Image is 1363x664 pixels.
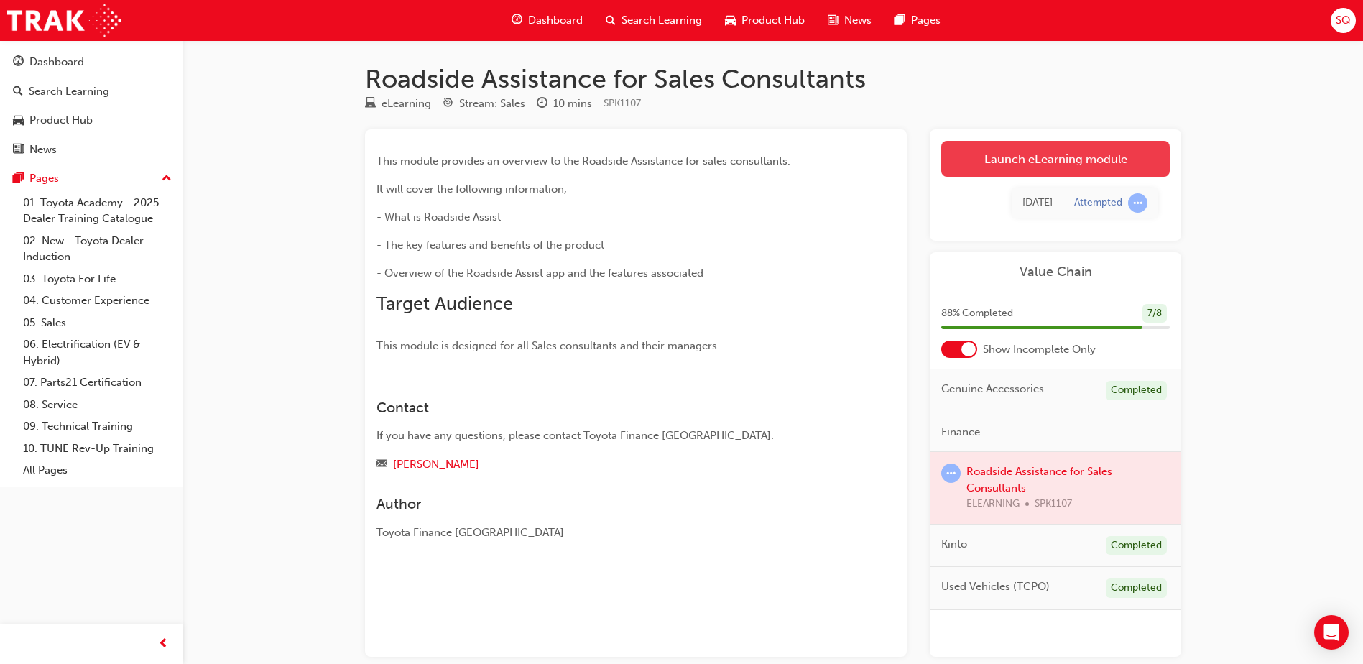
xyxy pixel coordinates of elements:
[29,83,109,100] div: Search Learning
[376,267,703,280] span: - Overview of the Roadside Assist app and the features associated
[376,525,844,541] div: Toyota Finance [GEOGRAPHIC_DATA]
[393,458,479,471] a: [PERSON_NAME]
[365,63,1181,95] h1: Roadside Assistance for Sales Consultants
[29,54,84,70] div: Dashboard
[13,114,24,127] span: car-icon
[17,290,177,312] a: 04. Customer Experience
[443,98,453,111] span: target-icon
[158,635,169,653] span: prev-icon
[376,458,387,471] span: email-icon
[17,372,177,394] a: 07. Parts21 Certification
[13,172,24,185] span: pages-icon
[13,86,23,98] span: search-icon
[376,155,790,167] span: This module provides an overview to the Roadside Assistance for sales consultants.
[941,536,967,553] span: Kinto
[6,78,177,105] a: Search Learning
[1128,193,1147,213] span: learningRecordVerb_ATTEMPT-icon
[17,230,177,268] a: 02. New - Toyota Dealer Induction
[376,428,844,444] div: If you have any questions, please contact Toyota Finance [GEOGRAPHIC_DATA].
[17,394,177,416] a: 08. Service
[17,438,177,460] a: 10. TUNE Rev-Up Training
[941,141,1170,177] a: Launch eLearning module
[459,96,525,112] div: Stream: Sales
[512,11,522,29] span: guage-icon
[1074,196,1122,210] div: Attempted
[13,144,24,157] span: news-icon
[376,183,567,195] span: It will cover the following information,
[365,98,376,111] span: learningResourceType_ELEARNING-icon
[7,4,121,37] img: Trak
[941,264,1170,280] a: Value Chain
[6,107,177,134] a: Product Hub
[365,95,431,113] div: Type
[376,400,844,416] h3: Contact
[376,292,513,315] span: Target Audience
[6,165,177,192] button: Pages
[941,381,1044,397] span: Genuine Accessories
[29,170,59,187] div: Pages
[594,6,713,35] a: search-iconSearch Learning
[941,578,1050,595] span: Used Vehicles (TCPO)
[6,49,177,75] a: Dashboard
[741,12,805,29] span: Product Hub
[376,239,604,252] span: - The key features and benefits of the product
[17,415,177,438] a: 09. Technical Training
[17,268,177,290] a: 03. Toyota For Life
[883,6,952,35] a: pages-iconPages
[844,12,872,29] span: News
[1336,12,1351,29] span: SQ
[376,456,844,474] div: Email
[376,211,501,223] span: - What is Roadside Assist
[376,496,844,512] h3: Author
[895,11,905,29] span: pages-icon
[713,6,816,35] a: car-iconProduct Hub
[1331,8,1356,33] button: SQ
[537,95,592,113] div: Duration
[13,56,24,69] span: guage-icon
[622,12,702,29] span: Search Learning
[941,424,980,441] span: Finance
[828,11,838,29] span: news-icon
[443,95,525,113] div: Stream
[537,98,547,111] span: clock-icon
[1106,578,1167,598] div: Completed
[29,112,93,129] div: Product Hub
[6,137,177,163] a: News
[17,192,177,230] a: 01. Toyota Academy - 2025 Dealer Training Catalogue
[17,312,177,334] a: 05. Sales
[983,341,1096,358] span: Show Incomplete Only
[528,12,583,29] span: Dashboard
[1142,304,1167,323] div: 7 / 8
[29,142,57,158] div: News
[500,6,594,35] a: guage-iconDashboard
[606,11,616,29] span: search-icon
[911,12,941,29] span: Pages
[382,96,431,112] div: eLearning
[17,459,177,481] a: All Pages
[1022,195,1053,211] div: Wed Aug 20 2025 10:11:55 GMT+0800 (Australian Western Standard Time)
[604,97,641,109] span: Learning resource code
[725,11,736,29] span: car-icon
[1106,536,1167,555] div: Completed
[17,333,177,372] a: 06. Electrification (EV & Hybrid)
[816,6,883,35] a: news-iconNews
[553,96,592,112] div: 10 mins
[1314,615,1349,650] div: Open Intercom Messenger
[376,339,717,352] span: This module is designed for all Sales consultants and their managers
[162,170,172,188] span: up-icon
[6,46,177,165] button: DashboardSearch LearningProduct HubNews
[941,305,1013,322] span: 88 % Completed
[1106,381,1167,400] div: Completed
[941,464,961,483] span: learningRecordVerb_ATTEMPT-icon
